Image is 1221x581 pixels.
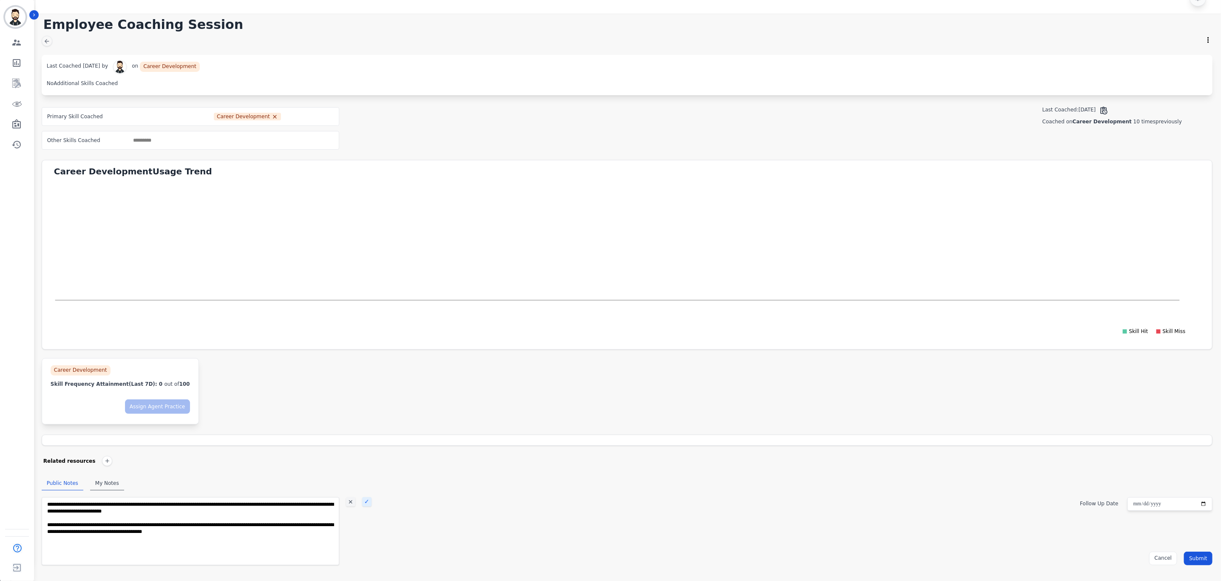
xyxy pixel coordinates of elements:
div: Related resources [43,456,96,466]
label: Follow Up Date [1080,501,1119,507]
div: ✕ [346,497,355,507]
div: + [102,456,112,466]
div: No Additional Skills Coached [47,77,118,90]
span: Career Development [1073,119,1132,125]
h1: Employee Coaching Session [43,17,243,32]
div: Career Development [140,62,200,72]
div: Last Coached: [DATE] [1042,106,1096,115]
li: Career Development [214,113,281,120]
img: Bordered avatar [5,7,26,27]
img: avatar [113,60,127,74]
button: Cancel [1149,552,1178,565]
div: ✓ [362,497,372,507]
div: Career Development Usage Trend [54,165,1212,177]
div: Other Skills Coached [47,131,100,149]
span: [DATE] [83,60,100,74]
text: Skill Hit [1129,329,1148,335]
div: Coached on 10 times previously [1042,118,1212,125]
ul: selected options [213,112,334,122]
div: Public Notes [42,476,83,490]
div: My Notes [90,476,124,490]
button: Remove Career Development [272,114,278,120]
ul: selected options [131,137,182,144]
div: Primary Skill Coached [47,108,103,125]
text: Skill Miss [1163,329,1186,335]
span: out of [164,381,179,387]
div: Career Development [51,365,111,376]
div: Last Coached by on [47,60,1207,74]
div: Skill Frequency Attainment 0 100 [51,381,190,387]
button: Assign Agent Practice [125,399,190,414]
span: (Last 7D): [129,381,157,387]
button: Submit [1184,552,1212,565]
